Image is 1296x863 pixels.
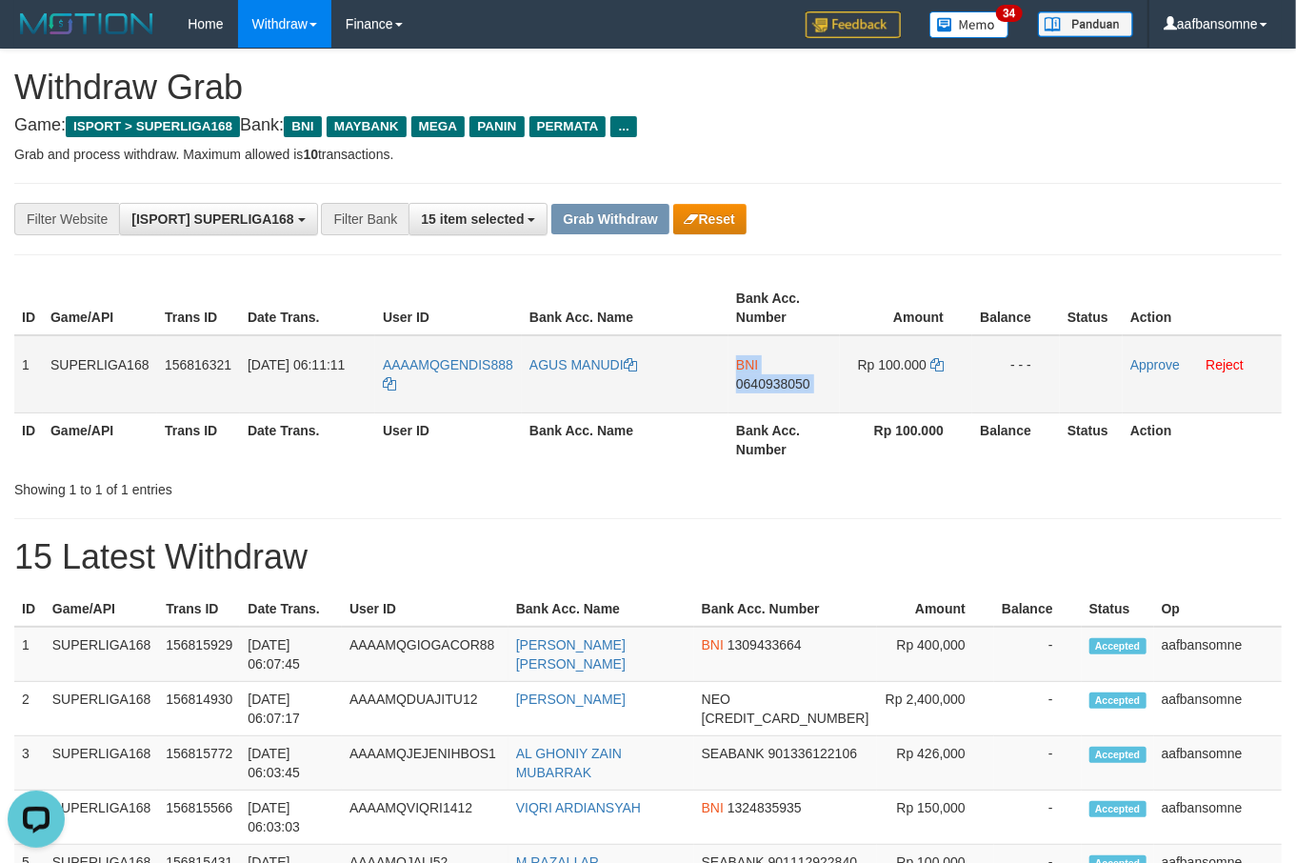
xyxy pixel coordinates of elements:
[248,357,345,372] span: [DATE] 06:11:11
[14,627,45,682] td: 1
[529,116,607,137] span: PERMATA
[972,335,1060,413] td: - - -
[1089,801,1146,817] span: Accepted
[409,203,548,235] button: 15 item selected
[43,412,157,467] th: Game/API
[240,736,342,791] td: [DATE] 06:03:45
[383,357,513,391] a: AAAAMQGENDIS888
[1060,281,1123,335] th: Status
[1123,412,1282,467] th: Action
[994,592,1082,627] th: Balance
[45,682,159,736] td: SUPERLIGA168
[469,116,524,137] span: PANIN
[43,335,157,413] td: SUPERLIGA168
[522,281,728,335] th: Bank Acc. Name
[14,203,119,235] div: Filter Website
[806,11,901,38] img: Feedback.jpg
[702,800,724,815] span: BNI
[736,376,810,391] span: Copy 0640938050 to clipboard
[240,791,342,845] td: [DATE] 06:03:03
[516,637,626,672] a: [PERSON_NAME] [PERSON_NAME]
[383,357,513,372] span: AAAAMQGENDIS888
[702,637,724,652] span: BNI
[8,8,65,65] button: Open LiveChat chat widget
[158,627,240,682] td: 156815929
[972,281,1060,335] th: Balance
[877,791,994,845] td: Rp 150,000
[14,736,45,791] td: 3
[858,357,927,372] span: Rp 100.000
[14,592,45,627] th: ID
[411,116,466,137] span: MEGA
[694,592,877,627] th: Bank Acc. Number
[14,281,43,335] th: ID
[994,627,1082,682] td: -
[508,592,694,627] th: Bank Acc. Name
[14,69,1282,107] h1: Withdraw Grab
[240,592,342,627] th: Date Trans.
[994,791,1082,845] td: -
[157,412,240,467] th: Trans ID
[877,592,994,627] th: Amount
[45,627,159,682] td: SUPERLIGA168
[994,682,1082,736] td: -
[14,472,526,499] div: Showing 1 to 1 of 1 entries
[165,357,231,372] span: 156816321
[327,116,407,137] span: MAYBANK
[158,791,240,845] td: 156815566
[840,281,972,335] th: Amount
[321,203,409,235] div: Filter Bank
[702,746,765,761] span: SEABANK
[342,682,508,736] td: AAAAMQDUAJITU12
[996,5,1022,22] span: 34
[1060,412,1123,467] th: Status
[1089,638,1146,654] span: Accepted
[342,791,508,845] td: AAAAMQVIQRI1412
[1154,592,1282,627] th: Op
[45,592,159,627] th: Game/API
[1206,357,1244,372] a: Reject
[994,736,1082,791] td: -
[728,637,802,652] span: Copy 1309433664 to clipboard
[240,412,375,467] th: Date Trans.
[14,10,159,38] img: MOTION_logo.png
[877,736,994,791] td: Rp 426,000
[610,116,636,137] span: ...
[702,711,869,726] span: Copy 5859457140486971 to clipboard
[14,116,1282,135] h4: Game: Bank:
[45,791,159,845] td: SUPERLIGA168
[702,692,730,707] span: NEO
[516,800,641,815] a: VIQRI ARDIANSYAH
[14,538,1282,576] h1: 15 Latest Withdraw
[972,412,1060,467] th: Balance
[284,116,321,137] span: BNI
[529,357,637,372] a: AGUS MANUDI
[375,281,522,335] th: User ID
[673,204,747,234] button: Reset
[45,736,159,791] td: SUPERLIGA168
[728,800,802,815] span: Copy 1324835935 to clipboard
[14,145,1282,164] p: Grab and process withdraw. Maximum allowed is transactions.
[342,627,508,682] td: AAAAMQGIOGACOR88
[119,203,317,235] button: [ISPORT] SUPERLIGA168
[1130,357,1180,372] a: Approve
[375,412,522,467] th: User ID
[421,211,524,227] span: 15 item selected
[240,627,342,682] td: [DATE] 06:07:45
[522,412,728,467] th: Bank Acc. Name
[736,357,758,372] span: BNI
[14,682,45,736] td: 2
[728,281,840,335] th: Bank Acc. Number
[840,412,972,467] th: Rp 100.000
[1154,682,1282,736] td: aafbansomne
[1154,736,1282,791] td: aafbansomne
[1038,11,1133,37] img: panduan.png
[43,281,157,335] th: Game/API
[158,736,240,791] td: 156815772
[157,281,240,335] th: Trans ID
[240,281,375,335] th: Date Trans.
[158,682,240,736] td: 156814930
[516,692,626,707] a: [PERSON_NAME]
[1082,592,1154,627] th: Status
[158,592,240,627] th: Trans ID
